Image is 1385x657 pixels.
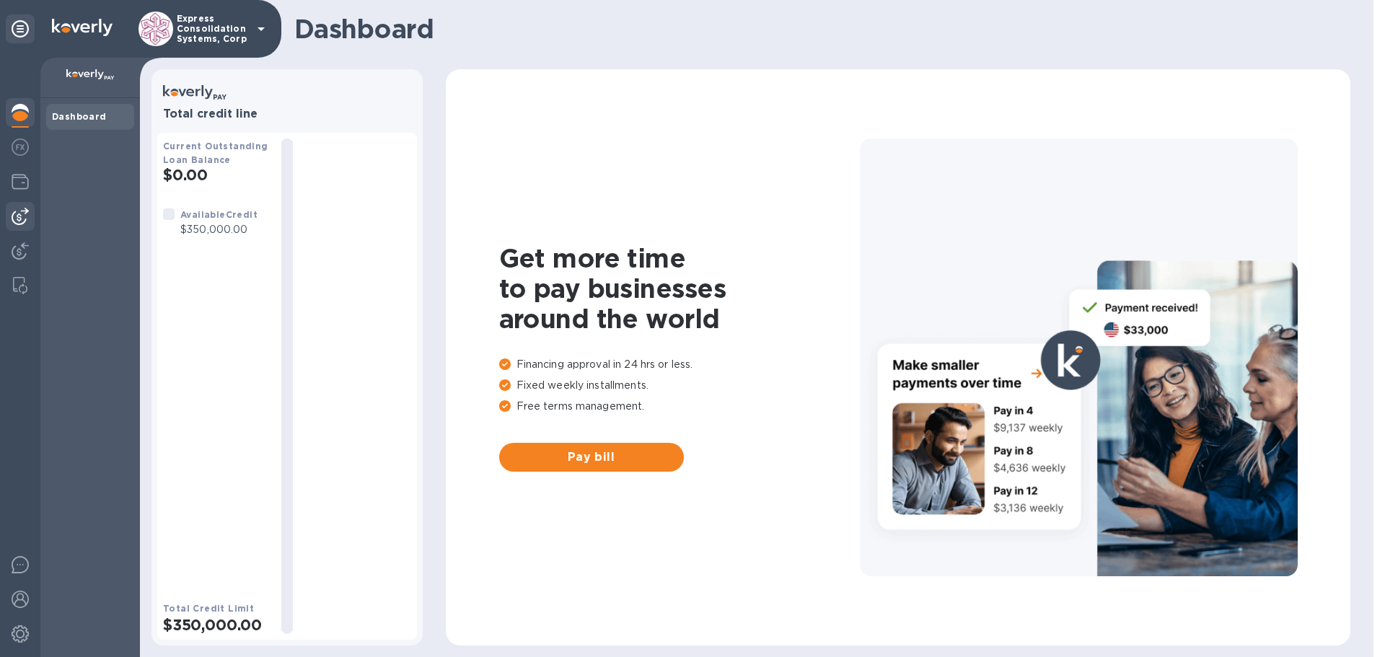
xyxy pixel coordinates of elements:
h3: Total credit line [163,107,411,121]
p: Fixed weekly installments. [499,378,860,393]
h2: $0.00 [163,166,270,184]
h2: $350,000.00 [163,616,270,634]
img: Wallets [12,173,29,190]
p: Express Consolidation Systems, Corp [177,14,249,44]
p: $350,000.00 [180,222,258,237]
h1: Get more time to pay businesses around the world [499,243,860,334]
img: Logo [52,19,113,36]
p: Free terms management. [499,399,860,414]
span: Pay bill [511,449,672,466]
button: Pay bill [499,443,684,472]
h1: Dashboard [294,14,1343,44]
img: Foreign exchange [12,138,29,156]
b: Total Credit Limit [163,603,254,614]
div: Unpin categories [6,14,35,43]
p: Financing approval in 24 hrs or less. [499,357,860,372]
b: Dashboard [52,111,107,122]
b: Available Credit [180,209,258,220]
b: Current Outstanding Loan Balance [163,141,268,165]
